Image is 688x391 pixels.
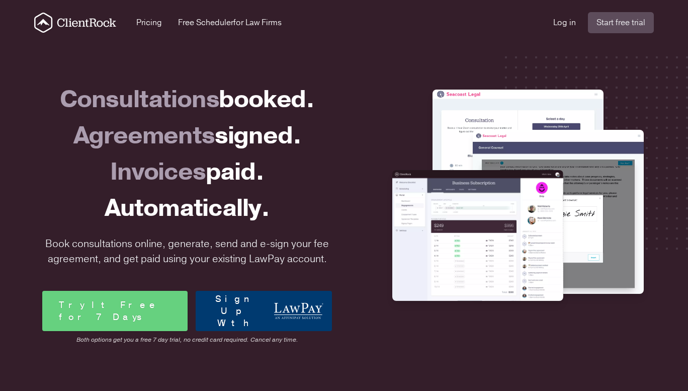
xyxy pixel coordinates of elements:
[34,13,116,33] svg: ClientRock Logo
[553,17,576,29] a: Log in
[178,17,282,29] a: Free Schedulerfor Law Firms
[38,237,336,267] p: Book consultations online, generate, send and e-sign your fee agreement, and get paid using your ...
[42,190,332,226] div: Automatically.
[433,90,604,198] img: Draft your fee agreement in seconds.
[473,130,644,294] img: Draft your fee agreement in seconds.
[42,154,332,190] div: Invoices
[34,13,116,33] a: Go to the homepage
[42,335,332,344] span: Both options get you a free 7 day trial, no credit card required. Cancel any time.
[42,82,332,118] div: Consultations
[42,291,188,331] a: Try It Free for 7 Days
[588,12,654,33] a: Start free trial
[233,17,282,28] span: for Law Firms
[22,12,666,33] nav: Global
[42,118,332,154] div: Agreements
[392,170,563,301] img: Draft your fee agreement in seconds.
[136,17,162,29] a: Pricing
[196,291,332,331] a: Sign Up With
[215,119,301,152] span: signed.
[206,155,264,188] span: paid.
[219,83,314,116] span: booked.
